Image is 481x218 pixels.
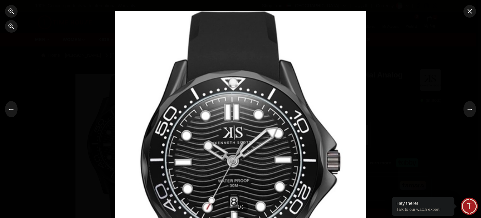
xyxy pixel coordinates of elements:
div: Chat Widget [461,198,478,215]
button: → [463,101,476,117]
div: 1 / 3 [232,201,248,213]
p: Talk to our watch expert! [396,207,450,212]
div: Hey there! [396,200,450,206]
button: ← [5,101,18,117]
